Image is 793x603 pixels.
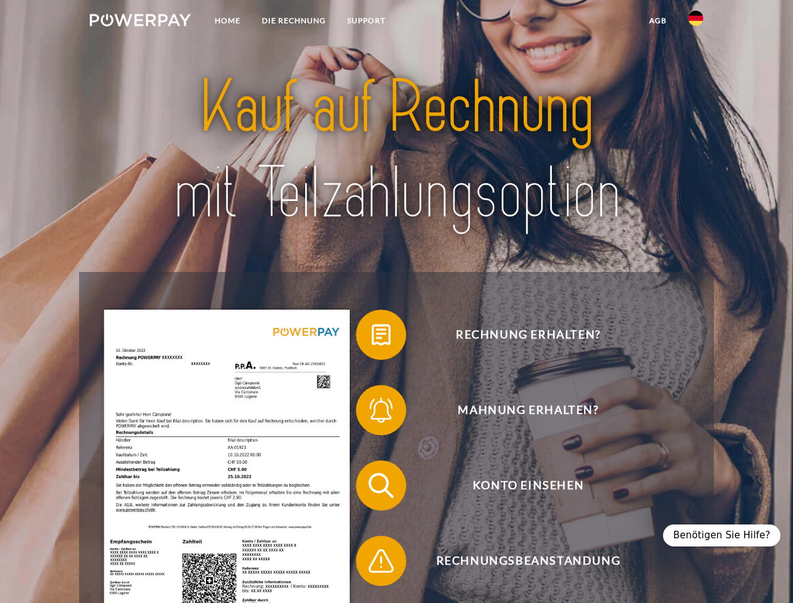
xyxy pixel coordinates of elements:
span: Konto einsehen [374,460,682,511]
a: DIE RECHNUNG [251,9,337,32]
img: qb_bill.svg [365,319,397,350]
button: Rechnungsbeanstandung [356,536,682,586]
img: qb_bell.svg [365,394,397,426]
img: logo-powerpay-white.svg [90,14,191,26]
a: SUPPORT [337,9,396,32]
span: Rechnung erhalten? [374,310,682,360]
img: title-powerpay_de.svg [120,60,673,241]
span: Mahnung erhalten? [374,385,682,435]
button: Rechnung erhalten? [356,310,682,360]
img: qb_warning.svg [365,545,397,577]
button: Mahnung erhalten? [356,385,682,435]
button: Konto einsehen [356,460,682,511]
div: Benötigen Sie Hilfe? [663,524,780,546]
img: de [688,11,703,26]
img: qb_search.svg [365,470,397,501]
a: Home [204,9,251,32]
a: agb [639,9,677,32]
span: Rechnungsbeanstandung [374,536,682,586]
